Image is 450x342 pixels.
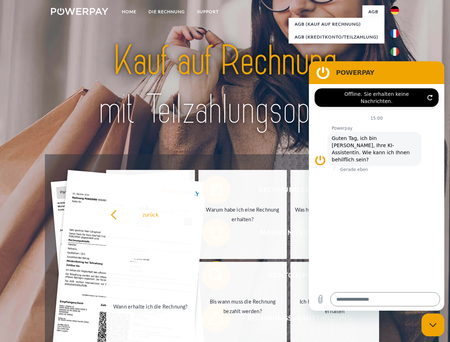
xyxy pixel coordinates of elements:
img: fr [390,29,399,38]
div: Was habe ich noch offen, ist meine Zahlung eingegangen? [295,205,375,224]
div: Ich habe nur eine Teillieferung erhalten [295,297,375,316]
a: agb [362,5,384,18]
iframe: Messaging-Fenster [309,61,444,311]
a: AGB (Kauf auf Rechnung) [289,18,384,31]
a: SUPPORT [191,5,225,18]
a: AGB (Kreditkonto/Teilzahlung) [289,31,384,43]
div: Bis wann muss die Rechnung bezahlt werden? [203,297,283,316]
a: Was habe ich noch offen, ist meine Zahlung eingegangen? [290,170,379,259]
img: de [390,6,399,15]
div: Warum habe ich eine Rechnung erhalten? [203,205,283,224]
a: DIE RECHNUNG [143,5,191,18]
a: Home [116,5,143,18]
img: title-powerpay_de.svg [68,34,382,136]
img: logo-powerpay-white.svg [51,8,108,15]
div: zurück [110,209,191,219]
iframe: Schaltfläche zum Öffnen des Messaging-Fensters; Konversation läuft [421,313,444,336]
div: Wann erhalte ich die Rechnung? [110,301,191,311]
img: it [390,47,399,56]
